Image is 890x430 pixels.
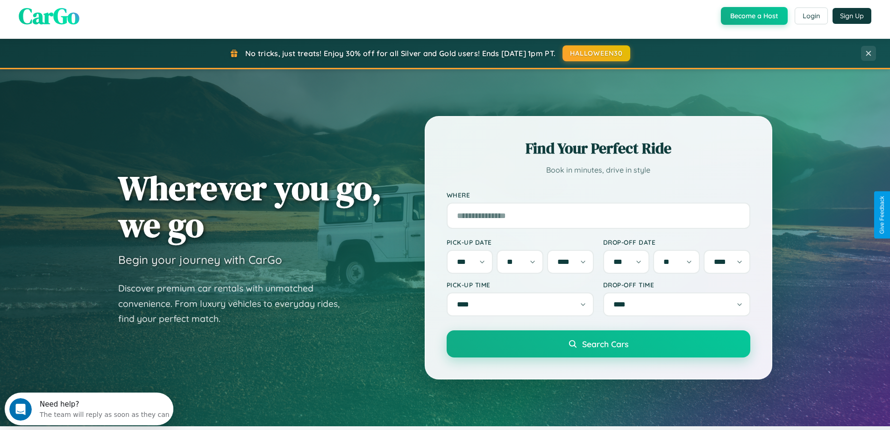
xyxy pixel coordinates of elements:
[582,339,628,349] span: Search Cars
[4,4,174,29] div: Open Intercom Messenger
[447,191,750,199] label: Where
[795,7,828,24] button: Login
[833,8,871,24] button: Sign Up
[447,330,750,357] button: Search Cars
[5,393,173,425] iframe: Intercom live chat discovery launcher
[35,15,165,25] div: The team will reply as soon as they can
[9,398,32,421] iframe: Intercom live chat
[118,253,282,267] h3: Begin your journey with CarGo
[447,138,750,159] h2: Find Your Perfect Ride
[35,8,165,15] div: Need help?
[447,281,594,289] label: Pick-up Time
[447,163,750,177] p: Book in minutes, drive in style
[19,0,79,31] span: CarGo
[603,281,750,289] label: Drop-off Time
[245,49,555,58] span: No tricks, just treats! Enjoy 30% off for all Silver and Gold users! Ends [DATE] 1pm PT.
[879,196,885,234] div: Give Feedback
[118,281,352,327] p: Discover premium car rentals with unmatched convenience. From luxury vehicles to everyday rides, ...
[721,7,788,25] button: Become a Host
[118,169,382,243] h1: Wherever you go, we go
[562,45,630,61] button: HALLOWEEN30
[447,238,594,246] label: Pick-up Date
[603,238,750,246] label: Drop-off Date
